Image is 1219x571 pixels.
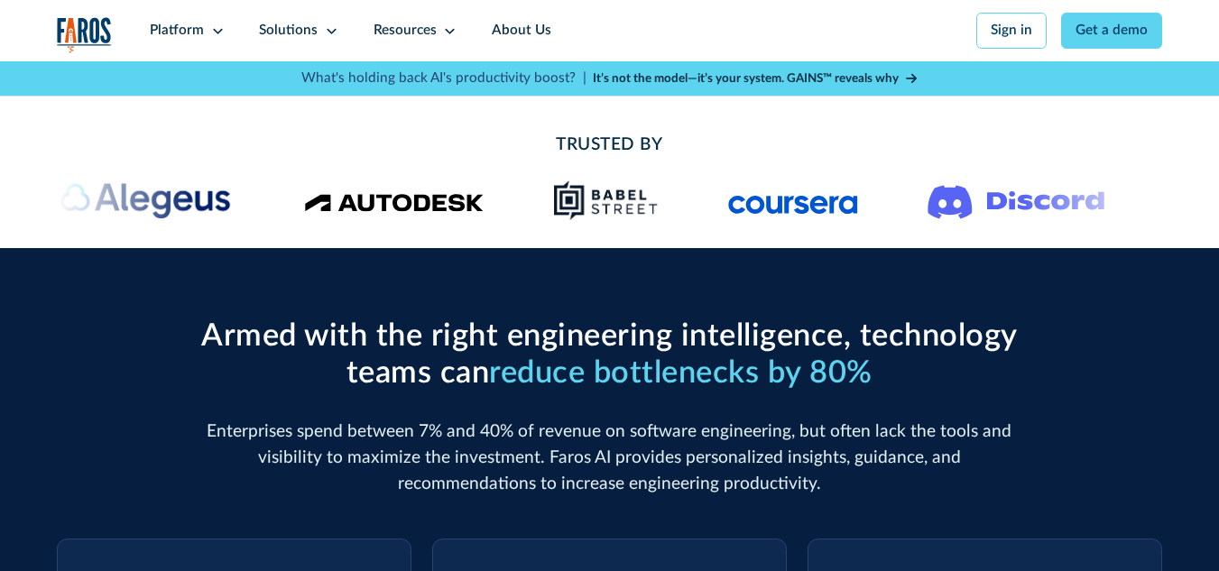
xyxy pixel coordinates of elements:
[1061,13,1163,49] a: Get a demo
[195,133,1024,159] h2: Trusted By
[728,186,858,215] img: Logo of the online learning platform Coursera.
[301,69,586,89] p: What's holding back AI's productivity boost? |
[195,419,1024,497] p: Enterprises spend between 7% and 40% of revenue on software engineering, but often lack the tools...
[976,13,1048,49] a: Sign in
[374,21,437,41] div: Resources
[304,189,484,212] img: Logo of the design software company Autodesk.
[593,72,899,85] strong: It’s not the model—it’s your system. GAINS™ reveals why
[553,180,660,221] img: Babel Street logo png
[259,21,318,41] div: Solutions
[928,181,1104,219] img: Logo of the communication platform Discord.
[150,21,204,41] div: Platform
[489,357,873,389] span: reduce bottlenecks by 80%
[57,17,112,53] a: home
[195,318,1024,392] h2: Armed with the right engineering intelligence, technology teams can
[593,69,918,87] a: It’s not the model—it’s your system. GAINS™ reveals why
[57,17,112,53] img: Logo of the analytics and reporting company Faros.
